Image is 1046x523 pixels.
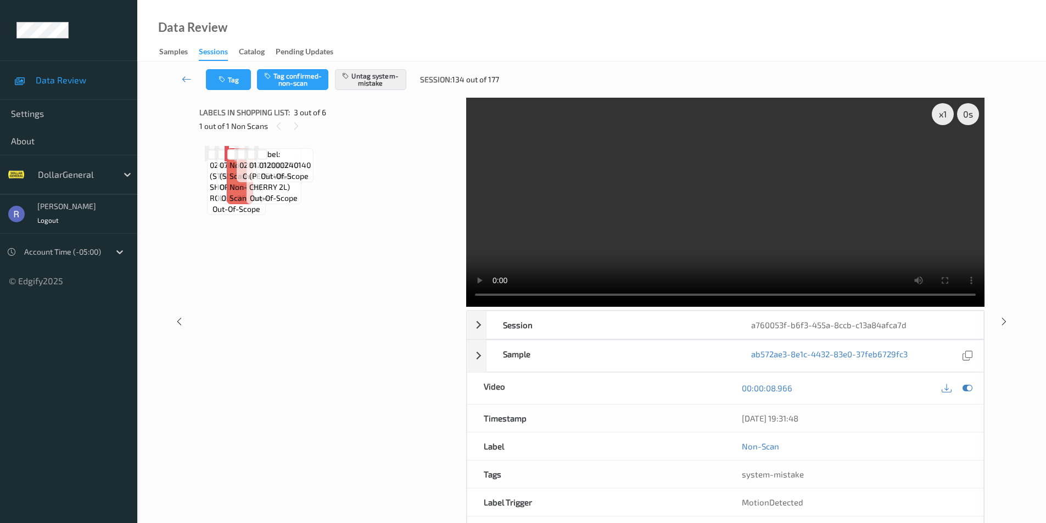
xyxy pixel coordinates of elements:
[294,107,326,118] span: 3 out of 6
[159,46,188,60] div: Samples
[243,171,290,182] span: out-of-scope
[261,171,309,182] span: out-of-scope
[467,488,725,516] div: Label Trigger
[212,204,260,215] span: out-of-scope
[486,340,735,372] div: Sample
[452,74,499,85] span: 134 out of 177
[467,460,725,488] div: Tags
[250,193,298,204] span: out-of-scope
[239,46,265,60] div: Catalog
[159,44,199,60] a: Samples
[199,44,239,61] a: Sessions
[742,469,804,479] span: system-mistake
[751,348,908,363] a: ab572ae3-8e1c-4432-83e0-37feb6729fc3
[158,22,227,33] div: Data Review
[420,74,452,85] span: Session:
[276,46,333,60] div: Pending Updates
[230,182,250,204] span: non-scan
[467,404,725,432] div: Timestamp
[467,432,725,460] div: Label
[486,311,735,339] div: Session
[199,107,290,118] span: Labels in shopping list:
[742,441,779,452] a: Non-Scan
[957,103,979,125] div: 0 s
[249,149,299,193] span: Label: 012000003110 (PEPSI WILD CHERRY 2L)
[199,46,228,61] div: Sessions
[735,311,983,339] div: a760053f-b6f3-455a-8ccb-c13a84afca7d
[742,383,792,393] a: 00:00:08.966
[335,69,406,90] button: Untag system-mistake
[259,149,311,171] span: Label: 012000240140
[221,193,269,204] span: out-of-scope
[932,103,954,125] div: x 1
[199,119,458,133] div: 1 out of 1 Non Scans
[210,149,263,204] span: Label: 024300041334 (STRAWBERRY SHORTCAKE ROLL)
[467,340,984,372] div: Sampleab572ae3-8e1c-4432-83e0-37feb6729fc3
[206,69,251,90] button: Tag
[725,488,983,516] div: MotionDetected
[276,44,344,60] a: Pending Updates
[239,44,276,60] a: Catalog
[220,149,271,193] span: Label: 078000113464 (SUNKIST ORANGE 2L)
[257,69,328,90] button: Tag confirmed-non-scan
[742,413,967,424] div: [DATE] 19:31:48
[467,311,984,339] div: Sessiona760053f-b6f3-455a-8ccb-c13a84afca7d
[467,373,725,404] div: Video
[230,149,250,182] span: Label: Non-Scan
